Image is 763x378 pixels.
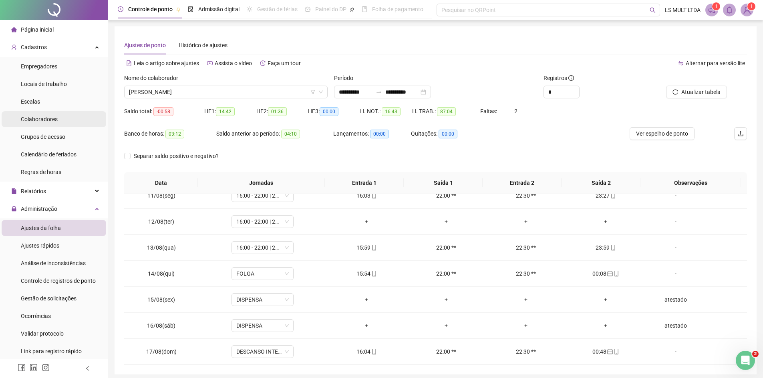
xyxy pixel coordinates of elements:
span: Ajustes rápidos [21,242,59,249]
th: Saída 2 [562,172,640,194]
span: swap-right [376,89,382,95]
div: HE 3: [308,107,360,116]
span: mobile [370,349,377,354]
span: down [318,90,323,94]
span: instagram [42,364,50,372]
th: Data [124,172,198,194]
span: Leia o artigo sobre ajustes [134,60,199,66]
div: 16:04 [333,347,400,356]
span: DESCANSO INTER-JORNADA [236,346,289,358]
span: Colaboradores [21,116,58,122]
span: file-text [126,60,132,66]
span: Ajustes da folha [21,225,61,231]
span: 00:00 [439,130,457,138]
div: 00:08 [572,269,639,278]
th: Saída 1 [404,172,483,194]
div: Quitações: [411,129,489,138]
span: Controle de registros de ponto [21,278,96,284]
div: Saldo anterior ao período: [216,129,333,138]
div: 15:54 [333,269,400,278]
span: Gestão de solicitações [21,295,77,302]
span: 1 [715,4,718,9]
span: file-done [188,6,193,12]
sup: 1 [712,2,720,10]
span: 11/08(seg) [147,192,175,199]
span: home [11,27,17,32]
span: mobile [370,271,377,276]
th: Observações [640,172,741,194]
span: 2 [514,108,517,114]
span: Calendário de feriados [21,151,77,158]
div: Lançamentos: [333,129,411,138]
span: 14/08(qui) [148,270,175,277]
span: Separar saldo positivo e negativo? [131,152,222,160]
div: HE 1: [204,107,256,116]
span: Cadastros [21,44,47,50]
span: mobile [610,245,616,250]
span: Ocorrências [21,313,51,319]
div: Banco de horas: [124,129,216,138]
span: 04:10 [281,130,300,138]
span: Escalas [21,98,40,105]
div: + [413,295,480,304]
span: facebook [18,364,26,372]
span: FOLGA [236,268,289,280]
span: mobile [610,193,616,198]
span: 2 [752,351,759,357]
span: history [260,60,266,66]
span: 87:04 [437,107,456,116]
span: 16:00 - 22:00 | 22:30 - 23:50 [236,216,289,228]
span: 00:00 [370,130,389,138]
span: 00:00 [320,107,338,116]
span: WESLEY BEZERRA DA SILVA [129,86,323,98]
span: search [650,7,656,13]
div: H. NOT.: [360,107,412,116]
span: Histórico de ajustes [179,42,227,48]
span: dashboard [305,6,310,12]
span: 15/08(sex) [147,296,175,303]
span: mobile [613,271,619,276]
span: Locais de trabalho [21,81,67,87]
span: 16:00 - 22:00 | 22:30 - 23:50 [236,242,289,254]
span: 01:36 [268,107,287,116]
span: Observações [647,178,735,187]
span: upload [737,130,744,137]
label: Período [334,74,358,82]
span: Faça um tour [268,60,301,66]
span: Administração [21,206,57,212]
span: Alternar para versão lite [686,60,745,66]
span: 12/08(ter) [148,218,174,225]
span: 16/08(sáb) [147,322,175,329]
div: atestado [652,295,699,304]
th: Entrada 2 [483,172,562,194]
span: Regras de horas [21,169,61,175]
div: 23:27 [572,191,639,200]
span: Controle de ponto [128,6,173,12]
span: clock-circle [118,6,123,12]
span: Análise de inconsistências [21,260,86,266]
span: calendar [606,349,613,354]
span: lock [11,206,17,212]
span: Link para registro rápido [21,348,82,354]
div: + [493,217,560,226]
span: Admissão digital [198,6,240,12]
div: atestado [652,321,699,330]
span: DISPENSA [236,320,289,332]
div: - [652,217,699,226]
div: + [572,217,639,226]
span: Grupos de acesso [21,134,65,140]
div: - [652,243,699,252]
div: + [572,295,639,304]
span: Ajustes de ponto [124,42,166,48]
span: youtube [207,60,213,66]
span: swap [678,60,684,66]
iframe: Intercom live chat [736,351,755,370]
span: Painel do DP [315,6,346,12]
span: Ver espelho de ponto [636,129,688,138]
div: 15:59 [333,243,400,252]
span: Empregadores [21,63,57,70]
span: book [362,6,367,12]
span: Página inicial [21,26,54,33]
div: + [493,321,560,330]
span: pushpin [350,7,354,12]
